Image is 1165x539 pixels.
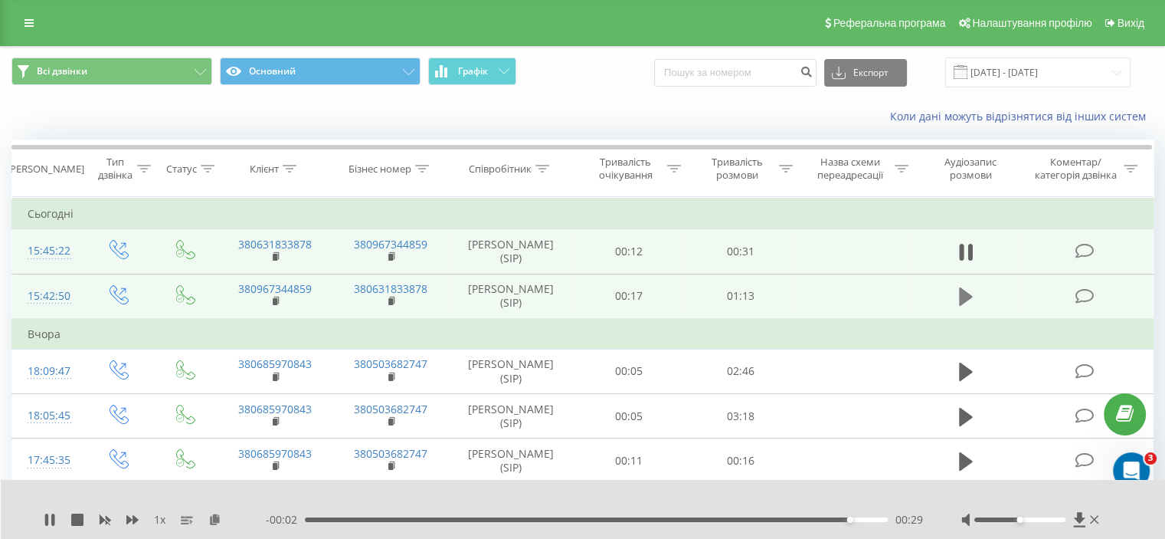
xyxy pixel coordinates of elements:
[449,439,574,483] td: [PERSON_NAME] (SIP)
[238,402,312,416] a: 380685970843
[685,274,796,319] td: 01:13
[810,156,891,182] div: Назва схеми переадресації
[354,357,427,371] a: 380503682747
[1016,517,1023,523] div: Accessibility label
[349,163,411,176] div: Бізнес номер
[28,236,68,266] div: 15:45:22
[354,402,427,416] a: 380503682747
[469,163,532,176] div: Співробітник
[428,58,516,85] button: Графік
[833,17,946,29] span: Реферальна програма
[1144,452,1157,465] span: 3
[685,394,796,439] td: 03:18
[449,229,574,274] td: [PERSON_NAME] (SIP)
[824,59,907,87] button: Експорт
[449,349,574,393] td: [PERSON_NAME] (SIP)
[449,394,574,439] td: [PERSON_NAME] (SIP)
[166,163,197,176] div: Статус
[7,163,84,176] div: [PERSON_NAME]
[458,66,488,77] span: Графік
[354,237,427,251] a: 380967344859
[238,357,312,371] a: 380685970843
[574,394,685,439] td: 00:05
[154,512,165,527] span: 1 x
[250,163,279,176] div: Клієнт
[28,401,68,431] div: 18:05:45
[12,319,1154,350] td: Вчора
[28,357,68,386] div: 18:09:47
[847,517,853,523] div: Accessibility label
[354,281,427,296] a: 380631833878
[574,274,685,319] td: 00:17
[220,58,421,85] button: Основний
[1030,156,1120,182] div: Коментар/категорія дзвінка
[354,446,427,461] a: 380503682747
[972,17,1091,29] span: Налаштування профілю
[97,156,133,182] div: Тип дзвінка
[11,58,212,85] button: Всі дзвінки
[28,445,68,475] div: 17:45:35
[266,512,305,527] span: - 00:02
[238,281,312,296] a: 380967344859
[574,349,685,393] td: 00:05
[238,446,312,461] a: 380685970843
[1113,452,1150,489] iframe: Intercom live chat
[654,59,816,87] input: Пошук за номером
[685,439,796,483] td: 00:16
[926,156,1016,182] div: Аудіозапис розмови
[574,439,685,483] td: 00:11
[449,274,574,319] td: [PERSON_NAME] (SIP)
[685,229,796,274] td: 00:31
[37,65,87,77] span: Всі дзвінки
[587,156,664,182] div: Тривалість очікування
[895,512,923,527] span: 00:29
[12,199,1154,229] td: Сьогодні
[1118,17,1144,29] span: Вихід
[699,156,775,182] div: Тривалість розмови
[685,349,796,393] td: 02:46
[890,109,1154,123] a: Коли дані можуть відрізнятися вiд інших систем
[574,229,685,274] td: 00:12
[28,281,68,311] div: 15:42:50
[238,237,312,251] a: 380631833878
